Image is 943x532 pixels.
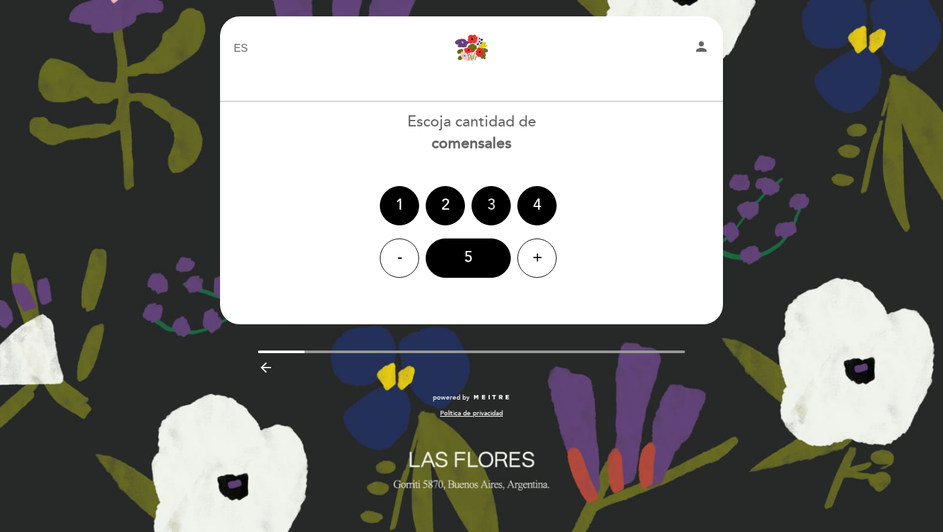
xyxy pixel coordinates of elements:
div: 1 [380,186,419,225]
button: person [693,39,709,59]
a: Política de privacidad [440,409,503,418]
div: 5 [426,238,511,278]
a: powered by [433,393,510,402]
span: powered by [433,393,470,402]
i: person [693,39,709,54]
div: 4 [517,186,557,225]
div: - [380,238,419,278]
div: 3 [471,186,511,225]
div: 2 [426,186,465,225]
a: Las Flores [390,31,553,67]
img: MEITRE [473,394,510,401]
i: arrow_backward [258,360,274,375]
b: comensales [432,134,511,153]
div: + [517,238,557,278]
div: Escoja cantidad de [219,111,724,155]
